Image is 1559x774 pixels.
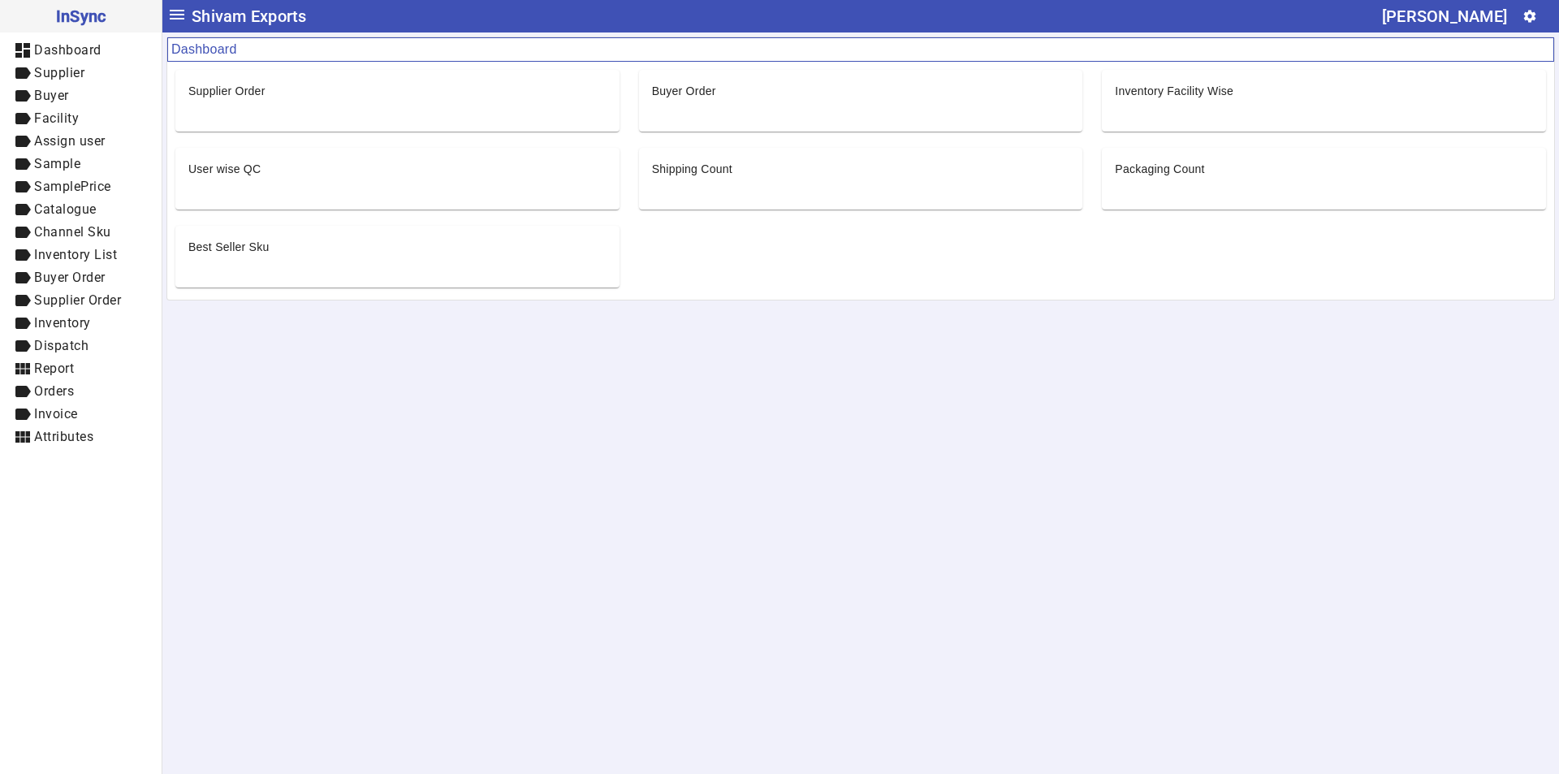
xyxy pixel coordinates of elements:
mat-icon: label [13,223,32,242]
span: Sample [34,156,80,171]
span: Inventory [34,315,91,331]
div: [PERSON_NAME] [1382,3,1507,29]
span: SamplePrice [34,179,111,194]
span: Catalogue [34,201,97,217]
mat-card-header: Packaging Count [1102,148,1546,177]
mat-icon: label [13,63,32,83]
span: Supplier Order [34,292,121,308]
span: Dispatch [34,338,89,353]
span: Dashboard [34,42,101,58]
span: Attributes [34,429,93,444]
span: Buyer Order [34,270,106,285]
span: InSync [13,3,149,29]
mat-card-header: Buyer Order [639,70,1083,99]
span: Shivam Exports [192,3,307,29]
span: Supplier [34,65,84,80]
mat-card-header: Dashboard [167,37,1554,62]
mat-icon: label [13,313,32,333]
mat-icon: view_module [13,427,32,447]
mat-icon: label [13,132,32,151]
mat-icon: settings [1522,9,1537,24]
mat-card-header: Shipping Count [639,148,1083,177]
mat-icon: label [13,154,32,174]
mat-card-header: Supplier Order [175,70,620,99]
span: Buyer [34,88,69,103]
mat-icon: label [13,404,32,424]
mat-icon: label [13,177,32,197]
mat-icon: menu [167,5,187,24]
mat-card-header: User wise QC [175,148,620,177]
mat-card-header: Best Seller Sku [175,226,620,255]
mat-icon: label [13,86,32,106]
mat-icon: label [13,245,32,265]
mat-icon: label [13,268,32,288]
span: Inventory List [34,247,117,262]
mat-icon: dashboard [13,41,32,60]
span: Channel Sku [34,224,111,240]
mat-icon: label [13,109,32,128]
mat-icon: label [13,336,32,356]
mat-icon: view_module [13,359,32,378]
span: Report [34,361,74,376]
mat-icon: label [13,200,32,219]
span: Assign user [34,133,106,149]
mat-icon: label [13,291,32,310]
mat-card-header: Inventory Facility Wise [1102,70,1546,99]
span: Invoice [34,406,78,422]
mat-icon: label [13,382,32,401]
span: Facility [34,110,79,126]
span: Orders [34,383,74,399]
